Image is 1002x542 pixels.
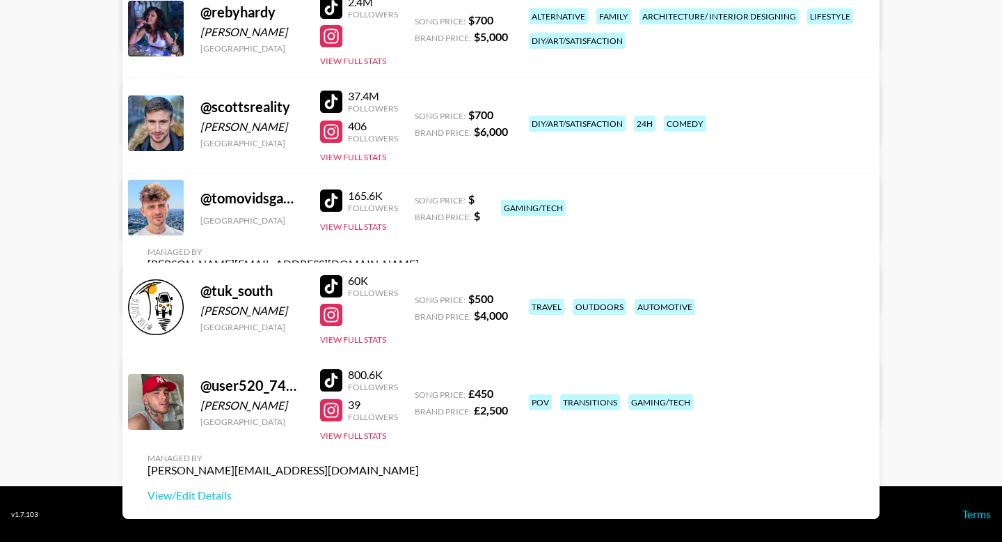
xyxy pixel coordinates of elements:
span: Brand Price: [415,127,471,138]
div: comedy [664,116,706,132]
div: [GEOGRAPHIC_DATA] [200,417,303,427]
div: diy/art/satisfaction [529,33,626,49]
div: 406 [348,119,398,133]
div: @ tuk_south [200,282,303,300]
div: transitions [560,394,620,410]
div: @ rebyhardy [200,3,303,21]
strong: $ 6,000 [474,125,508,138]
div: automotive [635,299,695,315]
div: [GEOGRAPHIC_DATA] [200,43,303,54]
div: pov [529,394,552,410]
div: 165.6K [348,189,398,203]
button: View Full Stats [320,431,386,441]
div: @ scottsreality [200,98,303,116]
div: Followers [348,9,398,20]
div: [PERSON_NAME] [200,25,303,39]
strong: £ 450 [468,387,493,400]
button: View Full Stats [320,152,386,162]
div: @ tomovidsgames [200,189,303,207]
div: [PERSON_NAME] [200,304,303,318]
div: 800.6K [348,368,398,382]
div: Followers [348,203,398,213]
a: View/Edit Details [148,488,419,502]
div: diy/art/satisfaction [529,116,626,132]
div: Followers [348,103,398,114]
div: Managed By [148,247,419,257]
strong: $ 500 [468,292,493,305]
div: [GEOGRAPHIC_DATA] [200,138,303,148]
div: 37.4M [348,89,398,103]
strong: $ 5,000 [474,30,508,43]
span: Brand Price: [415,212,471,222]
div: 39 [348,398,398,412]
div: family [596,8,631,24]
div: @ user520_741_889 [200,377,303,394]
span: Song Price: [415,295,466,305]
div: [PERSON_NAME] [200,120,303,134]
div: 60K [348,274,398,288]
span: Song Price: [415,111,466,121]
button: View Full Stats [320,56,386,66]
span: Song Price: [415,16,466,26]
strong: £ 2,500 [474,403,508,417]
div: v 1.7.103 [11,510,38,519]
span: Song Price: [415,389,466,400]
div: travel [529,299,564,315]
a: Terms [962,507,991,520]
strong: $ [474,209,480,222]
strong: $ 700 [468,108,493,121]
button: View Full Stats [320,334,386,345]
button: View Full Stats [320,222,386,232]
div: lifestyle [807,8,853,24]
div: [GEOGRAPHIC_DATA] [200,322,303,332]
span: Brand Price: [415,311,471,322]
span: Brand Price: [415,406,471,417]
div: [PERSON_NAME][EMAIL_ADDRESS][DOMAIN_NAME] [148,257,419,271]
strong: $ 4,000 [474,309,508,322]
div: [PERSON_NAME] [200,398,303,412]
div: [GEOGRAPHIC_DATA] [200,215,303,226]
div: gaming/tech [501,200,566,216]
div: gaming/tech [628,394,693,410]
strong: $ [468,192,475,206]
div: architecture/ interior designing [639,8,799,24]
span: Song Price: [415,195,466,206]
div: Followers [348,133,398,144]
div: alternative [529,8,588,24]
div: Followers [348,382,398,392]
div: outdoors [573,299,626,315]
div: Followers [348,288,398,298]
div: [PERSON_NAME][EMAIL_ADDRESS][DOMAIN_NAME] [148,463,419,477]
div: Followers [348,412,398,422]
div: Managed By [148,453,419,463]
span: Brand Price: [415,33,471,43]
strong: $ 700 [468,13,493,26]
div: 24h [634,116,655,132]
